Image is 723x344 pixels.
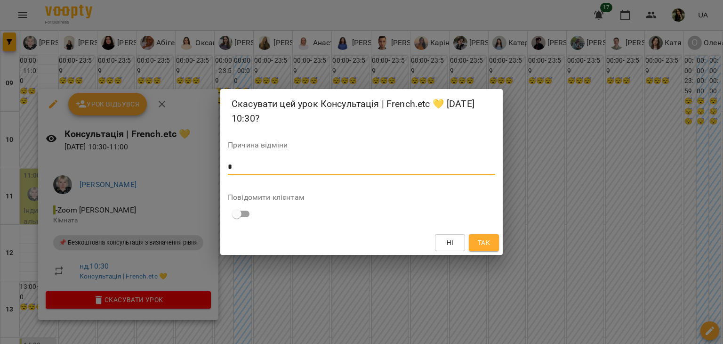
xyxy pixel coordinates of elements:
span: Ні [447,237,454,248]
span: Так [478,237,490,248]
label: Причина відміни [228,141,495,149]
h2: Скасувати цей урок Консультація | French.etc 💛 [DATE] 10:30? [232,97,491,126]
button: Так [469,234,499,251]
label: Повідомити клієнтам [228,194,495,201]
button: Ні [435,234,465,251]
